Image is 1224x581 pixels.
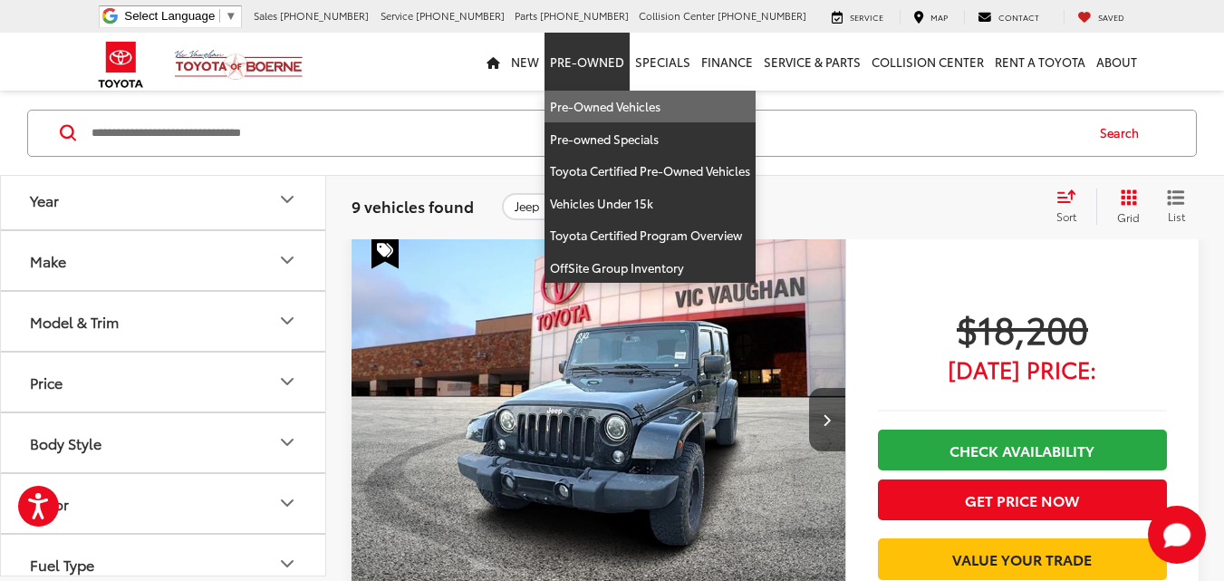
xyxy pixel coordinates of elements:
a: Service [818,10,897,24]
svg: Start Chat [1148,506,1206,564]
button: MakeMake [1,230,327,289]
span: Contact [998,11,1039,23]
span: Grid [1117,208,1140,224]
span: [PHONE_NUMBER] [718,8,806,23]
span: [PHONE_NUMBER] [540,8,629,23]
a: OffSite Group Inventory [545,252,756,284]
div: Body Style [30,433,101,450]
div: Year [30,190,59,208]
span: $18,200 [878,305,1167,351]
span: Service [381,8,413,23]
img: Vic Vaughan Toyota of Boerne [174,49,304,81]
button: remove Jeep [502,192,567,219]
span: Map [930,11,948,23]
div: Color [276,492,298,514]
span: Collision Center [639,8,715,23]
button: List View [1153,188,1199,224]
span: 9 vehicles found [352,194,474,216]
div: Model & Trim [276,310,298,332]
a: About [1091,33,1142,91]
div: Price [30,373,63,390]
button: Select sort value [1047,188,1096,224]
span: Jeep [515,199,539,213]
button: Search [1083,110,1165,155]
a: Service & Parts: Opens in a new tab [758,33,866,91]
button: Grid View [1096,188,1153,224]
a: Select Language​ [124,9,236,23]
div: Make [30,251,66,268]
span: Service [850,11,883,23]
a: Check Availability [878,430,1167,470]
span: [PHONE_NUMBER] [280,8,369,23]
a: Pre-Owned [545,33,630,91]
a: Contact [964,10,1053,24]
a: New [506,33,545,91]
span: Sort [1056,208,1076,223]
a: Map [900,10,961,24]
span: Parts [515,8,537,23]
div: Fuel Type [30,555,94,572]
button: PricePrice [1,352,327,411]
img: Toyota [87,35,155,94]
span: Special [371,235,399,269]
div: Make [276,249,298,271]
button: Toggle Chat Window [1148,506,1206,564]
a: My Saved Vehicles [1064,10,1138,24]
a: Toyota Certified Program Overview [545,219,756,252]
input: Search by Make, Model, or Keyword [90,111,1083,154]
a: Value Your Trade [878,538,1167,579]
span: Sales [254,8,277,23]
span: [DATE] Price: [878,360,1167,378]
button: Get Price Now [878,479,1167,520]
div: Model & Trim [30,312,119,329]
a: Home [481,33,506,91]
a: Pre-owned Specials [545,123,756,156]
div: Fuel Type [276,553,298,575]
span: ​ [219,9,220,23]
span: List [1167,208,1185,223]
a: Finance [696,33,758,91]
button: Model & TrimModel & Trim [1,291,327,350]
a: Toyota Certified Pre-Owned Vehicles [545,155,756,188]
button: Body StyleBody Style [1,412,327,471]
button: ColorColor [1,473,327,532]
div: Price [276,371,298,392]
a: Collision Center [866,33,989,91]
span: ▼ [225,9,236,23]
a: Vehicles Under 15k [545,188,756,220]
span: Saved [1098,11,1124,23]
button: YearYear [1,169,327,228]
span: [PHONE_NUMBER] [416,8,505,23]
a: Rent a Toyota [989,33,1091,91]
div: Body Style [276,431,298,453]
a: Specials [630,33,696,91]
span: Select Language [124,9,215,23]
a: Pre-Owned Vehicles [545,91,756,123]
button: Next image [809,388,845,451]
div: Year [276,189,298,210]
